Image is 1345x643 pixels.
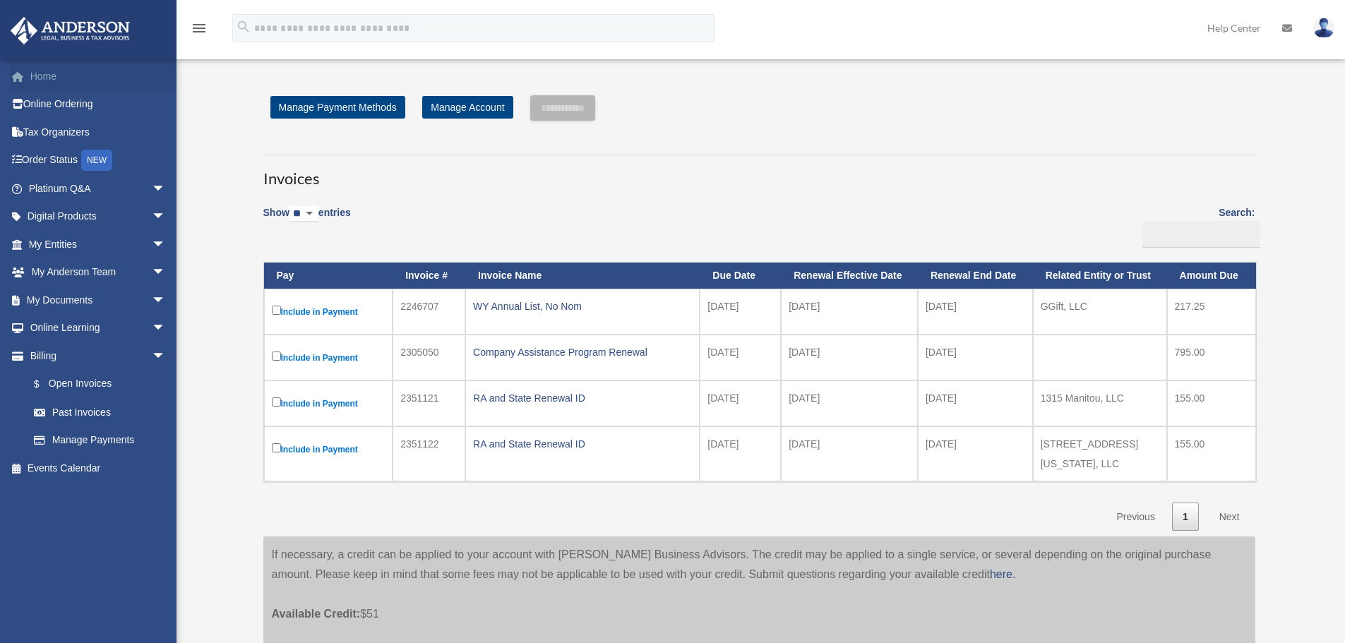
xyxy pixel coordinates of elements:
th: Invoice #: activate to sort column ascending [393,263,465,289]
div: Company Assistance Program Renewal [473,342,692,362]
span: $ [42,375,49,393]
td: [DATE] [700,335,781,380]
a: My Documentsarrow_drop_down [10,286,187,314]
label: Include in Payment [272,303,385,320]
td: [DATE] [700,289,781,335]
td: [DATE] [918,289,1033,335]
a: menu [191,25,208,37]
a: Home [10,62,187,90]
td: [DATE] [700,426,781,481]
span: arrow_drop_down [152,314,180,343]
a: Tax Organizers [10,118,187,146]
td: 795.00 [1167,335,1256,380]
label: Search: [1137,204,1255,248]
a: Order StatusNEW [10,146,187,175]
span: arrow_drop_down [152,203,180,232]
td: 1315 Manitou, LLC [1033,380,1167,426]
td: 2305050 [393,335,465,380]
span: Available Credit: [272,608,361,620]
label: Include in Payment [272,440,385,458]
td: 2351121 [393,380,465,426]
a: Events Calendar [10,454,187,482]
label: Include in Payment [272,395,385,412]
div: RA and State Renewal ID [473,388,692,408]
p: $51 [272,584,1247,624]
th: Due Date: activate to sort column ascending [700,263,781,289]
td: [DATE] [700,380,781,426]
h3: Invoices [263,155,1255,190]
input: Include in Payment [272,306,281,315]
th: Related Entity or Trust: activate to sort column ascending [1033,263,1167,289]
a: Past Invoices [20,398,180,426]
a: Manage Account [422,96,513,119]
a: Digital Productsarrow_drop_down [10,203,187,231]
i: menu [191,20,208,37]
a: Manage Payment Methods [270,96,405,119]
td: 2246707 [393,289,465,335]
th: Renewal Effective Date: activate to sort column ascending [781,263,918,289]
a: here. [990,568,1015,580]
td: 155.00 [1167,380,1256,426]
td: [DATE] [781,426,918,481]
div: WY Annual List, No Nom [473,296,692,316]
td: GGift, LLC [1033,289,1167,335]
a: 1 [1172,503,1199,531]
a: Next [1209,503,1250,531]
input: Include in Payment [272,397,281,407]
a: Previous [1106,503,1165,531]
a: My Entitiesarrow_drop_down [10,230,187,258]
div: NEW [81,150,112,171]
span: arrow_drop_down [152,258,180,287]
a: Manage Payments [20,426,180,455]
select: Showentries [289,206,318,222]
td: 217.25 [1167,289,1256,335]
label: Include in Payment [272,349,385,366]
td: [DATE] [918,426,1033,481]
th: Renewal End Date: activate to sort column ascending [918,263,1033,289]
th: Pay: activate to sort column descending [264,263,393,289]
img: User Pic [1313,18,1334,38]
td: [DATE] [781,380,918,426]
th: Amount Due: activate to sort column ascending [1167,263,1256,289]
td: [DATE] [918,335,1033,380]
input: Search: [1142,221,1260,248]
th: Invoice Name: activate to sort column ascending [465,263,700,289]
a: Platinum Q&Aarrow_drop_down [10,174,187,203]
i: search [236,19,251,35]
img: Anderson Advisors Platinum Portal [6,17,134,44]
label: Show entries [263,204,351,236]
span: arrow_drop_down [152,230,180,259]
td: 2351122 [393,426,465,481]
a: Online Learningarrow_drop_down [10,314,187,342]
div: RA and State Renewal ID [473,434,692,454]
td: [DATE] [781,289,918,335]
input: Include in Payment [272,443,281,452]
td: [STREET_ADDRESS][US_STATE], LLC [1033,426,1167,481]
a: Online Ordering [10,90,187,119]
input: Include in Payment [272,351,281,361]
td: [DATE] [918,380,1033,426]
span: arrow_drop_down [152,174,180,203]
td: 155.00 [1167,426,1256,481]
span: arrow_drop_down [152,342,180,371]
a: $Open Invoices [20,370,173,399]
span: arrow_drop_down [152,286,180,315]
a: My Anderson Teamarrow_drop_down [10,258,187,287]
td: [DATE] [781,335,918,380]
a: Billingarrow_drop_down [10,342,180,370]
